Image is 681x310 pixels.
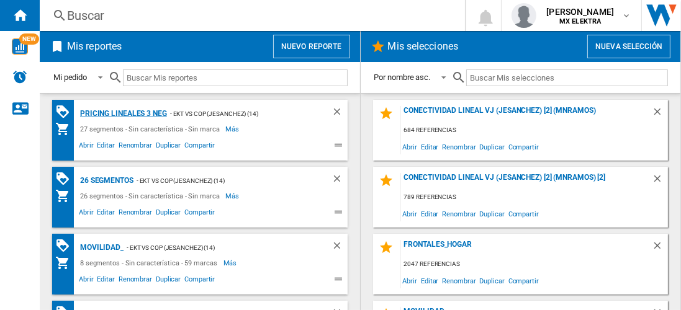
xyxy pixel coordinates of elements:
[77,206,96,221] span: Abrir
[77,173,133,188] div: 26 segmentos
[440,205,477,222] span: Renombrar
[96,273,117,288] span: Editar
[183,139,217,154] span: Compartir
[167,106,307,122] div: - EKT vs Cop (jesanchez) (14)
[117,273,154,288] span: Renombrar
[401,240,652,257] div: FRONTALES_HOGAR
[374,73,431,82] div: Por nombre asc.
[154,273,183,288] span: Duplicar
[478,205,507,222] span: Duplicar
[117,206,154,221] span: Renombrar
[652,173,668,190] div: Borrar
[154,206,183,221] span: Duplicar
[65,35,124,58] h2: Mis reportes
[226,188,241,203] span: Más
[55,188,77,203] div: Mi colección
[401,173,652,190] div: Conectividad Lineal vj (jesanchez) [2] (mnramos) [2]
[401,272,420,289] span: Abrir
[419,205,440,222] span: Editar
[401,138,420,155] span: Abrir
[652,106,668,123] div: Borrar
[67,7,433,24] div: Buscar
[55,104,77,120] div: Matriz de PROMOCIONES
[77,188,226,203] div: 26 segmentos - Sin característica - Sin marca
[19,33,39,45] span: NEW
[587,35,670,58] button: Nueva selección
[478,272,507,289] span: Duplicar
[512,3,536,28] img: profile.jpg
[466,69,668,86] input: Buscar Mis selecciones
[507,138,541,155] span: Compartir
[331,240,348,255] div: Borrar
[183,206,217,221] span: Compartir
[117,139,154,154] span: Renombrar
[12,38,28,55] img: wise-card.svg
[123,69,347,86] input: Buscar Mis reportes
[77,273,96,288] span: Abrir
[55,171,77,187] div: Matriz de PROMOCIONES
[154,139,183,154] span: Duplicar
[12,69,27,84] img: alerts-logo.svg
[478,138,507,155] span: Duplicar
[546,6,614,18] span: [PERSON_NAME]
[401,106,652,123] div: Conectividad Lineal vj (jesanchez) [2] (mnramos)
[77,106,167,122] div: Pricing lineales 3 neg
[386,35,461,58] h2: Mis selecciones
[401,257,669,272] div: 2047 referencias
[507,205,541,222] span: Compartir
[96,139,117,154] span: Editar
[273,35,350,58] button: Nuevo reporte
[223,255,239,270] span: Más
[124,240,306,255] div: - EKT vs Cop (jesanchez) (14)
[77,122,226,136] div: 27 segmentos - Sin característica - Sin marca
[559,17,601,25] b: MX ELEKTRA
[96,206,117,221] span: Editar
[419,138,440,155] span: Editar
[133,173,307,188] div: - EKT vs Cop (jesanchez) (14)
[55,122,77,136] div: Mi colección
[183,273,217,288] span: Compartir
[507,272,541,289] span: Compartir
[331,173,348,188] div: Borrar
[440,138,477,155] span: Renombrar
[331,106,348,122] div: Borrar
[401,190,669,205] div: 789 referencias
[419,272,440,289] span: Editar
[53,73,87,82] div: Mi pedido
[77,240,124,255] div: MOVILIDAD_
[55,238,77,254] div: Matriz de PROMOCIONES
[77,255,223,270] div: 8 segmentos - Sin característica - 59 marcas
[226,122,241,136] span: Más
[55,255,77,270] div: Mi colección
[401,123,669,138] div: 684 referencias
[401,205,420,222] span: Abrir
[440,272,477,289] span: Renombrar
[652,240,668,257] div: Borrar
[77,139,96,154] span: Abrir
